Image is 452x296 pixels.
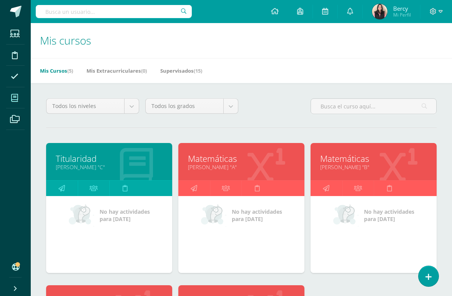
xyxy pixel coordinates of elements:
span: Todos los niveles [52,99,118,113]
a: [PERSON_NAME] "C" [56,163,163,171]
a: Matemáticas [188,153,295,165]
span: Mi Perfil [393,12,411,18]
span: (5) [67,67,73,74]
span: Bercy [393,5,411,12]
img: no_activities_small.png [201,204,226,227]
a: [PERSON_NAME] "A" [188,163,295,171]
span: (0) [141,67,147,74]
img: no_activities_small.png [69,204,94,227]
a: Titularidad [56,153,163,165]
a: Mis Extracurriculares(0) [86,65,147,77]
span: No hay actividades para [DATE] [100,208,150,223]
img: fb56935bba63daa7fe05cf2484700457.png [372,4,387,19]
a: Todos los niveles [47,99,139,113]
a: [PERSON_NAME] "B" [320,163,427,171]
span: Todos los grados [151,99,218,113]
span: (15) [194,67,202,74]
a: Mis Cursos(5) [40,65,73,77]
a: Supervisados(15) [160,65,202,77]
img: no_activities_small.png [333,204,359,227]
span: Mis cursos [40,33,91,48]
input: Busca un usuario... [36,5,192,18]
span: No hay actividades para [DATE] [364,208,414,223]
a: Matemáticas [320,153,427,165]
span: No hay actividades para [DATE] [232,208,282,223]
a: Todos los grados [146,99,238,113]
input: Busca el curso aquí... [311,99,436,114]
